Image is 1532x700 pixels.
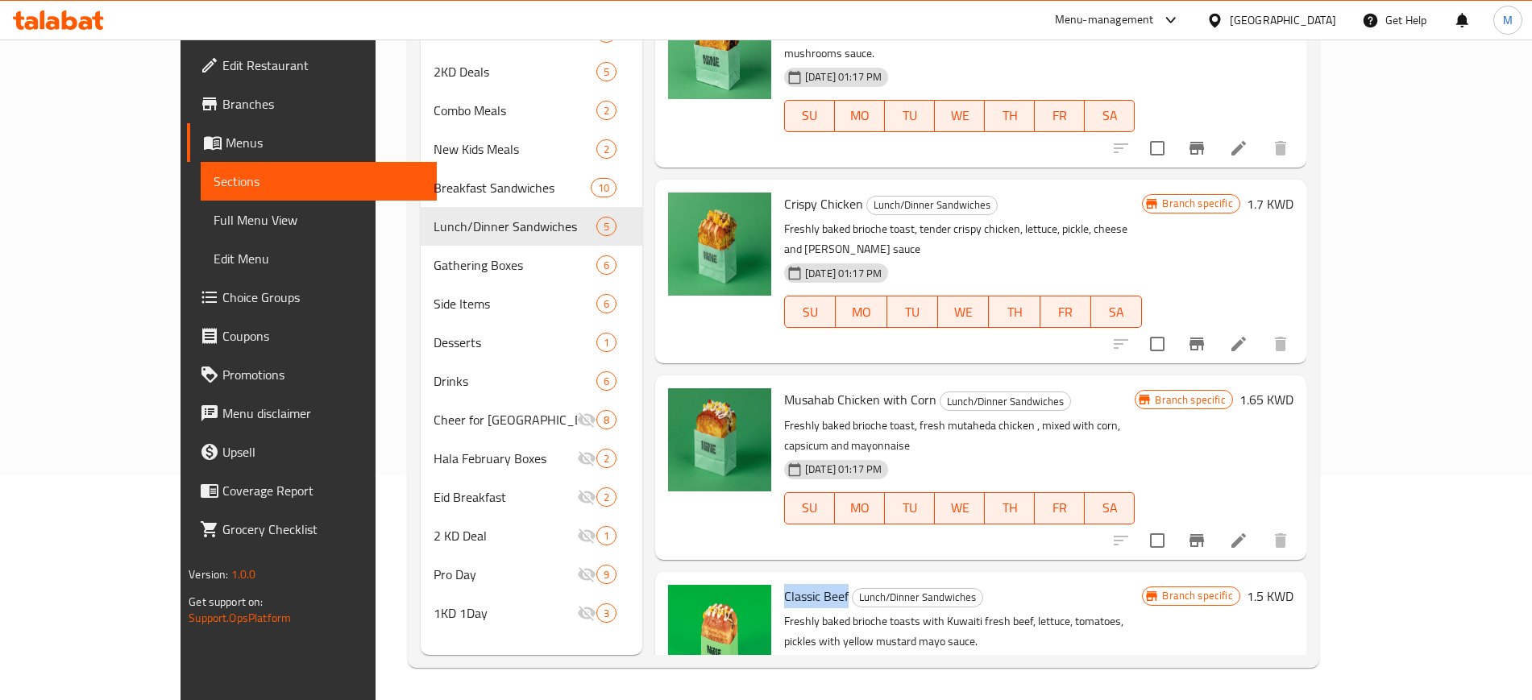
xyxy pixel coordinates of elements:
a: Edit menu item [1229,531,1248,550]
div: items [596,603,617,623]
span: Eid Breakfast [434,487,576,507]
span: Menus [226,133,423,152]
svg: Inactive section [577,487,596,507]
button: TU [885,100,935,132]
div: 2 KD Deal1 [421,516,642,555]
span: Promotions [222,365,423,384]
span: Upsell [222,442,423,462]
span: 3 [597,606,616,621]
span: Menu disclaimer [222,404,423,423]
span: 6 [597,374,616,389]
span: Select to update [1140,327,1174,361]
a: Coverage Report [187,471,436,510]
span: Branches [222,94,423,114]
button: FR [1035,100,1085,132]
span: Edit Menu [214,249,423,268]
span: 1KD 1Day [434,603,576,623]
a: Edit Restaurant [187,46,436,85]
button: WE [935,100,985,132]
span: Drinks [434,371,596,391]
a: Sections [201,162,436,201]
span: [DATE] 01:17 PM [799,69,888,85]
span: Crispy Chicken [784,192,863,216]
span: 10 [592,180,616,196]
div: Side Items6 [421,284,642,323]
img: Crispy Chicken [668,193,771,296]
div: items [596,371,617,391]
button: MO [835,100,885,132]
span: TH [991,496,1028,520]
span: 9 [597,567,616,582]
div: Lunch/Dinner Sandwiches [852,588,983,607]
a: Menu disclaimer [187,394,436,433]
a: Grocery Checklist [187,510,436,549]
h6: 1.5 KWD [1247,585,1293,607]
div: Drinks6 [421,362,642,400]
span: Lunch/Dinner Sandwiches [853,588,982,607]
button: TH [985,492,1035,524]
button: SA [1085,492,1135,524]
div: Pro Day9 [421,555,642,594]
span: Version: [189,564,228,585]
span: WE [945,300,982,324]
span: FR [1041,104,1078,127]
span: Cheer for [GEOGRAPHIC_DATA] [434,410,576,429]
span: Lunch/Dinner Sandwiches [940,392,1070,411]
span: Full Menu View [214,210,423,230]
a: Coupons [187,317,436,355]
span: MO [841,496,878,520]
span: 5 [597,64,616,80]
div: New Kids Meals2 [421,130,642,168]
button: SU [784,100,835,132]
span: Branch specific [1156,588,1239,603]
button: Branch-specific-item [1177,129,1216,168]
span: TU [891,104,928,127]
span: MO [841,104,878,127]
svg: Inactive section [577,410,596,429]
div: items [596,333,617,352]
h6: 1.7 KWD [1247,193,1293,215]
button: SA [1085,100,1135,132]
div: Combo Meals [434,101,596,120]
button: Branch-specific-item [1177,521,1216,560]
a: Menus [187,123,436,162]
div: New Kids Meals [434,139,596,159]
span: Branch specific [1148,392,1231,408]
span: 1.0.0 [231,564,256,585]
span: SU [791,496,828,520]
span: TH [991,104,1028,127]
span: [DATE] 01:17 PM [799,462,888,477]
p: Freshly baked brioche toast, kuwait fresh meat, cheese and our special mushrooms sauce. [784,23,1135,64]
span: Side Items [434,294,596,313]
img: Classic Beef [668,585,771,688]
button: Branch-specific-item [1177,325,1216,363]
span: Choice Groups [222,288,423,307]
div: Menu-management [1055,10,1154,30]
div: Hala February Boxes [434,449,576,468]
div: items [596,565,617,584]
span: Sections [214,172,423,191]
div: Gathering Boxes6 [421,246,642,284]
div: items [596,101,617,120]
div: items [596,217,617,236]
span: 2 [597,142,616,157]
button: MO [835,492,885,524]
span: Breakfast Sandwiches [434,178,590,197]
a: Full Menu View [201,201,436,239]
div: items [596,255,617,275]
div: Cheer for [GEOGRAPHIC_DATA]8 [421,400,642,439]
div: Desserts1 [421,323,642,362]
div: Pro Day [434,565,576,584]
span: Coupons [222,326,423,346]
a: Branches [187,85,436,123]
button: WE [935,492,985,524]
span: 2KD Deals [434,62,596,81]
span: 5 [597,219,616,234]
span: Select to update [1140,131,1174,165]
div: items [596,62,617,81]
span: Branch specific [1156,196,1239,211]
a: Support.OpsPlatform [189,607,291,628]
span: Edit Restaurant [222,56,423,75]
div: items [596,410,617,429]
